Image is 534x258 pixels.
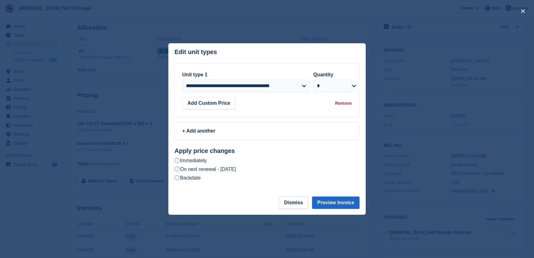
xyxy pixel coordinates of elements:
[175,175,179,180] input: Backdate
[312,197,359,209] button: Preview Invoice
[175,122,359,140] a: + Add another
[313,72,333,77] label: Quantity
[175,158,179,163] input: Immediately
[182,97,236,109] button: Add Custom Price
[175,167,179,171] input: On next renewal - [DATE]
[518,6,528,16] button: close
[335,100,352,107] div: Remove
[175,49,217,56] p: Edit unit types
[175,175,201,181] label: Backdate
[182,72,207,77] label: Unit type 1
[182,127,352,135] div: + Add another
[175,157,207,164] label: Immediately
[175,147,235,154] strong: Apply price changes
[279,197,308,209] button: Dismiss
[175,166,236,172] label: On next renewal - [DATE]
